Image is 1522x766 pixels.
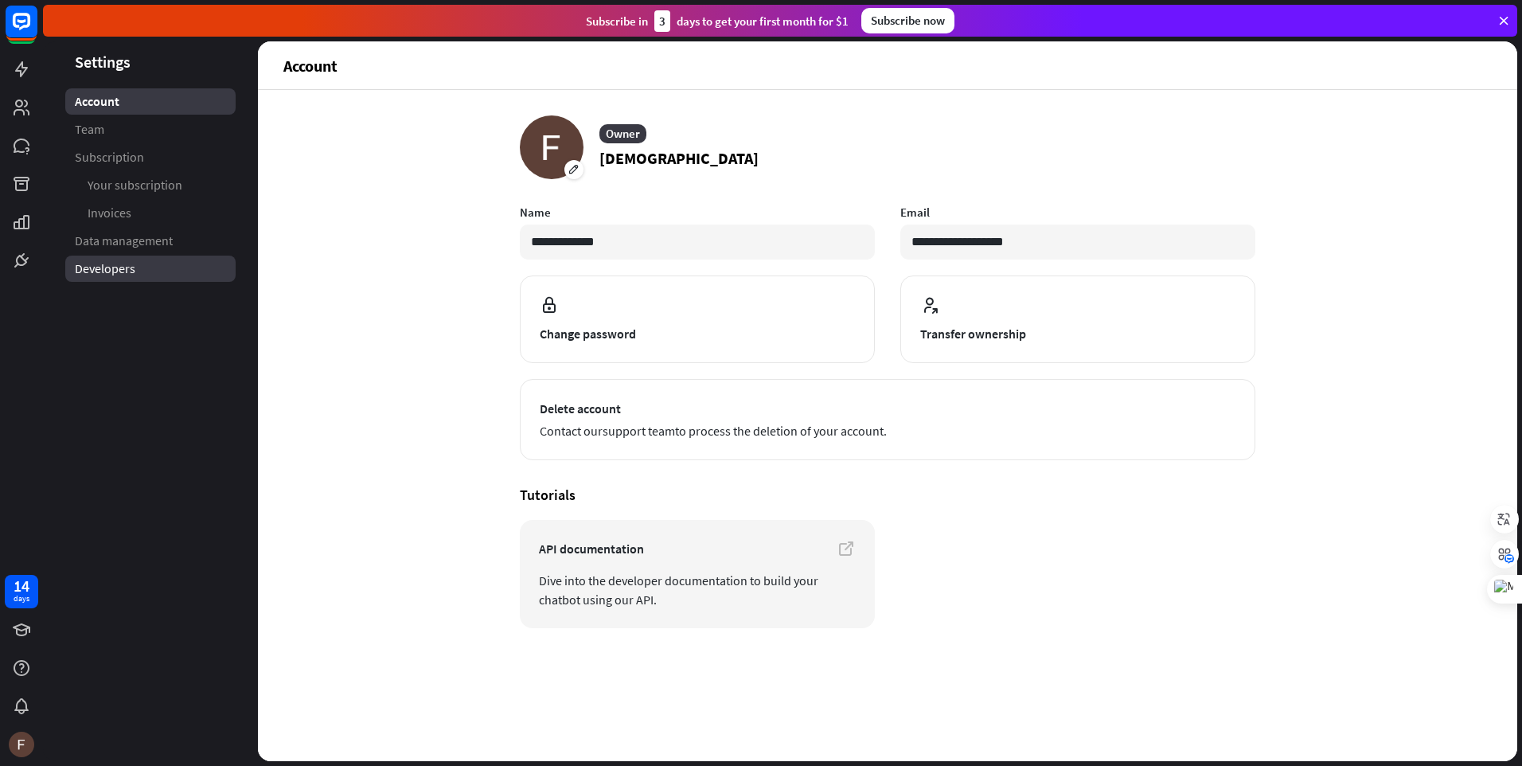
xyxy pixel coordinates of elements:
[65,256,236,282] a: Developers
[540,324,855,343] span: Change password
[43,51,258,72] header: Settings
[539,571,856,609] span: Dive into the developer documentation to build your chatbot using our API.
[75,121,104,138] span: Team
[88,205,131,221] span: Invoices
[520,520,875,628] a: API documentation Dive into the developer documentation to build your chatbot using our API.
[75,233,173,249] span: Data management
[599,124,646,143] div: Owner
[75,149,144,166] span: Subscription
[920,324,1235,343] span: Transfer ownership
[520,379,1255,460] button: Delete account Contact oursupport teamto process the deletion of your account.
[900,276,1255,363] button: Transfer ownership
[599,147,759,170] p: [DEMOGRAPHIC_DATA]
[540,421,1235,440] span: Contact our to process the deletion of your account.
[586,10,849,32] div: Subscribe in days to get your first month for $1
[65,228,236,254] a: Data management
[520,486,1255,504] h4: Tutorials
[5,575,38,608] a: 14 days
[65,172,236,198] a: Your subscription
[65,116,236,143] a: Team
[540,399,1235,418] span: Delete account
[75,93,119,110] span: Account
[75,260,135,277] span: Developers
[88,177,182,193] span: Your subscription
[520,276,875,363] button: Change password
[654,10,670,32] div: 3
[258,41,1517,89] header: Account
[65,200,236,226] a: Invoices
[65,144,236,170] a: Subscription
[539,539,856,558] span: API documentation
[603,423,675,439] a: support team
[14,579,29,593] div: 14
[900,205,1255,220] label: Email
[14,593,29,604] div: days
[520,205,875,220] label: Name
[861,8,954,33] div: Subscribe now
[13,6,60,54] button: Open LiveChat chat widget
